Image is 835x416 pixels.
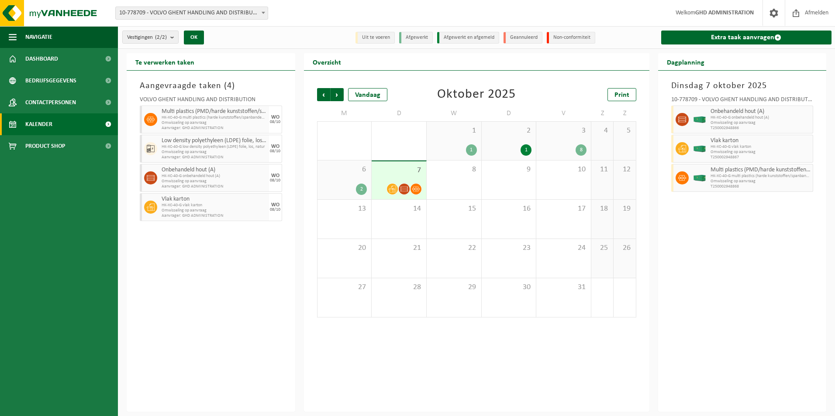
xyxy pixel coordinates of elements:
[541,283,587,292] span: 31
[322,204,367,214] span: 13
[437,32,499,44] li: Afgewerkt en afgemeld
[711,174,811,179] span: HK-XC-40-G multi plastics (harde kunststoffen/spanbanden/EPS
[541,165,587,174] span: 10
[25,113,52,135] span: Kalender
[162,115,267,120] span: HK-XC-40-G multi plastics (harde kunststoffen/spanbanden/EPS
[618,165,631,174] span: 12
[270,208,280,212] div: 08/10
[671,97,814,106] div: 10-778709 - VOLVO GHENT HANDLING AND DISTRIBUTION - DESTELDONK
[711,184,811,189] span: T250002948868
[355,32,395,44] li: Uit te voeren
[322,283,367,292] span: 27
[547,32,595,44] li: Non-conformiteit
[541,204,587,214] span: 17
[431,165,477,174] span: 8
[372,106,427,121] td: D
[270,120,280,124] div: 08/10
[162,203,267,208] span: HK-XC-40-G vlak karton
[711,150,811,155] span: Omwisseling op aanvraag
[618,204,631,214] span: 19
[482,106,537,121] td: D
[162,167,267,174] span: Onbehandeld hout (A)
[693,146,706,152] img: HK-XC-40-GN-00
[227,82,232,90] span: 4
[25,70,76,92] span: Bedrijfsgegevens
[304,53,350,70] h2: Overzicht
[162,144,267,150] span: HK-XC-40-G low density polyethyleen (LDPE) folie, los, natur
[711,115,811,120] span: HK-XC-40-G onbehandeld hout (A)
[711,155,811,160] span: T250002948867
[695,10,754,16] strong: GHD ADMINISTRATION
[322,243,367,253] span: 20
[162,213,267,218] span: Aanvrager: GHD ADMINISTRATION
[271,173,279,178] div: WO
[607,88,636,101] a: Print
[376,283,422,292] span: 28
[618,126,631,136] span: 5
[140,97,282,106] div: VOLVO GHENT HANDLING AND DISTRIBUTION
[431,243,477,253] span: 22
[127,53,203,70] h2: Te verwerken taken
[271,202,279,208] div: WO
[116,7,268,19] span: 10-778709 - VOLVO GHENT HANDLING AND DISTRIBUTION - DESTELDONK
[25,26,52,48] span: Navigatie
[711,179,811,184] span: Omwisseling op aanvraag
[541,126,587,136] span: 3
[693,175,706,181] img: HK-XC-40-GN-00
[399,32,433,44] li: Afgewerkt
[711,137,811,144] span: Vlak karton
[521,144,531,156] div: 1
[271,115,279,120] div: WO
[427,106,482,121] td: W
[162,137,267,144] span: Low density polyethyleen (LDPE) folie, los, naturel
[271,144,279,149] div: WO
[162,196,267,203] span: Vlak karton
[437,88,516,101] div: Oktober 2025
[162,150,267,155] span: Omwisseling op aanvraag
[658,53,713,70] h2: Dagplanning
[348,88,387,101] div: Vandaag
[591,106,614,121] td: Z
[155,34,167,40] count: (2/2)
[486,204,532,214] span: 16
[486,243,532,253] span: 23
[25,48,58,70] span: Dashboard
[162,174,267,179] span: HK-XC-40-G onbehandeld hout (A)
[693,116,706,123] img: HK-XC-40-GN-00
[711,167,811,174] span: Multi plastics (PMD/harde kunststoffen/spanbanden/EPS/folie naturel/folie gemengd)
[431,126,477,136] span: 1
[162,120,267,126] span: Omwisseling op aanvraag
[711,144,811,150] span: HK-XC-40-G vlak karton
[711,108,811,115] span: Onbehandeld hout (A)
[270,149,280,153] div: 08/10
[596,126,609,136] span: 4
[596,165,609,174] span: 11
[486,126,532,136] span: 2
[25,92,76,113] span: Contactpersonen
[376,243,422,253] span: 21
[184,31,204,44] button: OK
[614,92,629,99] span: Print
[140,79,282,92] h3: Aangevraagde taken ( )
[25,135,65,157] span: Product Shop
[317,106,372,121] td: M
[270,178,280,183] div: 08/10
[431,283,477,292] span: 29
[541,243,587,253] span: 24
[162,208,267,213] span: Omwisseling op aanvraag
[486,283,532,292] span: 30
[711,120,811,126] span: Omwisseling op aanvraag
[596,204,609,214] span: 18
[317,88,330,101] span: Vorige
[431,204,477,214] span: 15
[162,108,267,115] span: Multi plastics (PMD/harde kunststoffen/spanbanden/EPS/folie naturel/folie gemengd)
[122,31,179,44] button: Vestigingen(2/2)
[671,79,814,92] h3: Dinsdag 7 oktober 2025
[504,32,542,44] li: Geannuleerd
[162,155,267,160] span: Aanvrager: GHD ADMINISTRATION
[127,31,167,44] span: Vestigingen
[162,126,267,131] span: Aanvrager: GHD ADMINISTRATION
[162,184,267,189] span: Aanvrager: GHD ADMINISTRATION
[115,7,268,20] span: 10-778709 - VOLVO GHENT HANDLING AND DISTRIBUTION - DESTELDONK
[376,166,422,175] span: 7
